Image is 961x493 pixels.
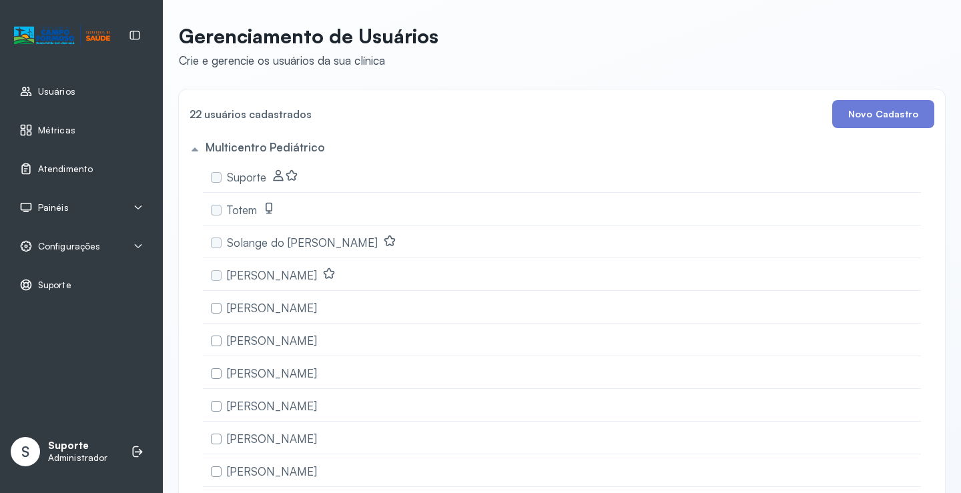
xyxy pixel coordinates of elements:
[227,268,317,282] span: [PERSON_NAME]
[19,123,143,137] a: Métricas
[227,170,266,184] span: Suporte
[14,25,110,47] img: Logotipo do estabelecimento
[38,163,93,175] span: Atendimento
[38,202,69,213] span: Painéis
[227,366,317,380] span: [PERSON_NAME]
[227,301,317,315] span: [PERSON_NAME]
[190,105,312,123] h4: 22 usuários cadastrados
[179,53,438,67] div: Crie e gerencie os usuários da sua clínica
[19,162,143,175] a: Atendimento
[227,235,378,250] span: Solange do [PERSON_NAME]
[832,100,934,128] button: Novo Cadastro
[38,125,75,136] span: Métricas
[19,85,143,98] a: Usuários
[38,280,71,291] span: Suporte
[179,24,438,48] p: Gerenciamento de Usuários
[227,432,317,446] span: [PERSON_NAME]
[206,140,324,154] h5: Multicentro Pediátrico
[38,86,75,97] span: Usuários
[227,203,257,217] span: Totem
[38,241,100,252] span: Configurações
[227,464,317,478] span: [PERSON_NAME]
[227,399,317,413] span: [PERSON_NAME]
[227,334,317,348] span: [PERSON_NAME]
[48,452,107,464] p: Administrador
[48,440,107,452] p: Suporte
